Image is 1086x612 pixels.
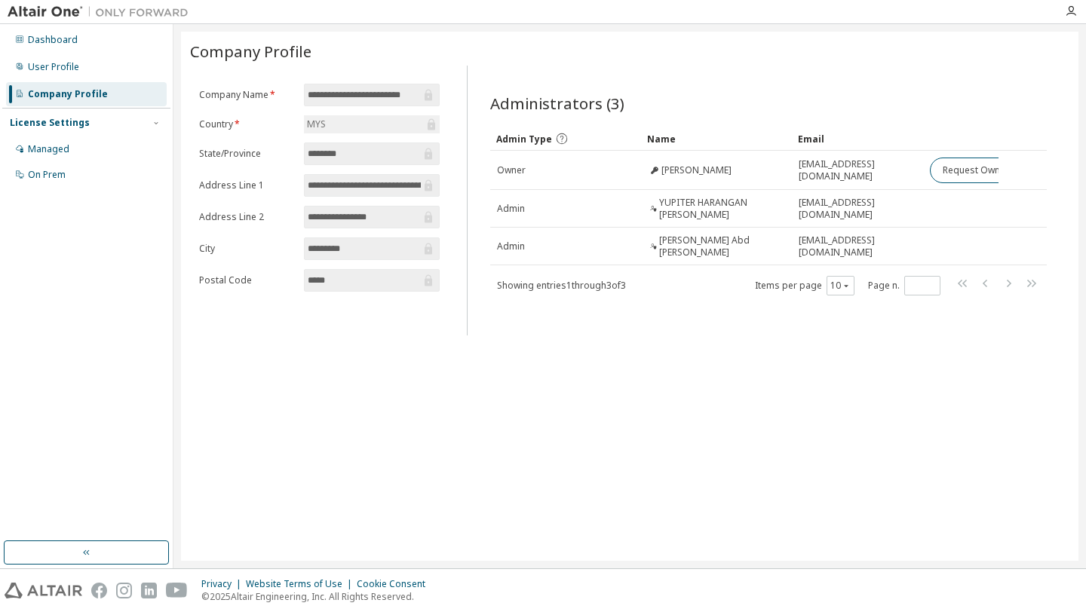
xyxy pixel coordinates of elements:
[659,234,785,259] span: [PERSON_NAME] Abd [PERSON_NAME]
[647,127,786,151] div: Name
[305,116,328,133] div: MYS
[28,143,69,155] div: Managed
[490,93,624,114] span: Administrators (3)
[28,61,79,73] div: User Profile
[497,279,626,292] span: Showing entries 1 through 3 of 3
[141,583,157,598] img: linkedin.svg
[190,41,311,62] span: Company Profile
[930,158,1057,183] button: Request Owner Change
[497,203,525,215] span: Admin
[28,169,66,181] div: On Prem
[661,164,732,176] span: [PERSON_NAME]
[199,118,295,130] label: Country
[201,578,246,590] div: Privacy
[357,578,434,590] div: Cookie Consent
[28,34,78,46] div: Dashboard
[199,179,295,191] label: Address Line 1
[201,590,434,603] p: © 2025 Altair Engineering, Inc. All Rights Reserved.
[799,158,917,182] span: [EMAIL_ADDRESS][DOMAIN_NAME]
[830,280,851,292] button: 10
[755,276,854,295] span: Items per page
[5,583,82,598] img: altair_logo.svg
[798,127,918,151] div: Email
[199,211,295,223] label: Address Line 2
[304,115,439,133] div: MYS
[799,197,917,221] span: [EMAIL_ADDRESS][DOMAIN_NAME]
[91,583,107,598] img: facebook.svg
[199,89,295,101] label: Company Name
[8,5,196,20] img: Altair One
[799,234,917,259] span: [EMAIL_ADDRESS][DOMAIN_NAME]
[199,148,295,160] label: State/Province
[659,197,785,221] span: YUPITER HARANGAN [PERSON_NAME]
[497,164,526,176] span: Owner
[497,240,525,252] span: Admin
[166,583,188,598] img: youtube.svg
[199,274,295,286] label: Postal Code
[246,578,357,590] div: Website Terms of Use
[10,117,90,129] div: License Settings
[116,583,132,598] img: instagram.svg
[868,276,940,295] span: Page n.
[496,133,552,145] span: Admin Type
[28,88,108,100] div: Company Profile
[199,243,295,255] label: City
